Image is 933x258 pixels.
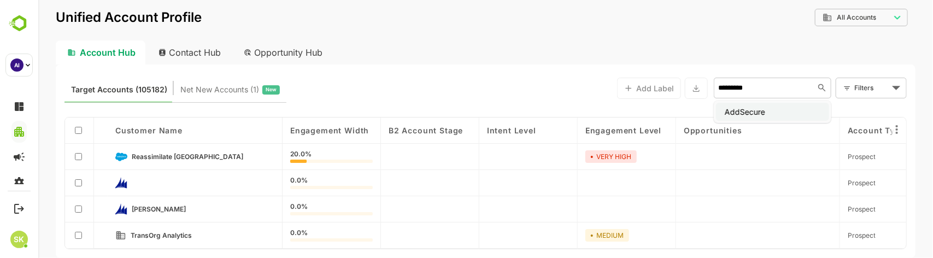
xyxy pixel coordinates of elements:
[809,205,837,213] span: Prospect
[17,40,107,64] div: Account Hub
[92,231,154,239] span: TransOrg Analytics
[809,126,867,135] span: Account Type
[350,126,425,135] span: B2 Account Stage
[252,126,331,135] span: Engagement Width
[449,126,498,135] span: Intent Level
[197,40,294,64] div: Opportunity Hub
[10,58,24,72] div: AI
[112,40,192,64] div: Contact Hub
[784,13,852,22] div: All Accounts
[809,153,837,161] span: Prospect
[547,229,591,242] div: MEDIUM
[579,78,643,99] button: Add Label
[252,230,335,242] div: 0.0%
[646,126,704,135] span: Opportunities
[142,83,221,97] span: Net New Accounts ( 1 )
[777,7,870,28] div: All Accounts
[678,103,791,121] li: AddSecure
[17,11,163,24] p: Unified Account Profile
[252,203,335,215] div: 0.0%
[77,126,144,135] span: Customer Name
[252,177,335,189] div: 0.0%
[809,231,837,239] span: Prospect
[33,83,129,97] span: Known accounts you’ve identified to target - imported from CRM, Offline upload, or promoted from ...
[799,14,838,21] span: All Accounts
[815,77,869,99] div: Filters
[809,179,837,187] span: Prospect
[10,231,28,248] div: SK
[93,153,205,161] span: Reassimilate Argentina
[142,83,242,97] div: Newly surfaced ICP-fit accounts from Intent, Website, LinkedIn, and other engagement signals.
[93,205,148,213] span: Conner-Nguyen
[547,126,623,135] span: Engagement Level
[11,201,26,216] button: Logout
[252,151,335,163] div: 20.0%
[816,82,851,93] div: Filters
[227,83,238,97] span: New
[5,13,33,34] img: BambooboxLogoMark.f1c84d78b4c51b1a7b5f700c9845e183.svg
[547,150,598,163] div: VERY HIGH
[647,78,670,99] button: Export the selected data as CSV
